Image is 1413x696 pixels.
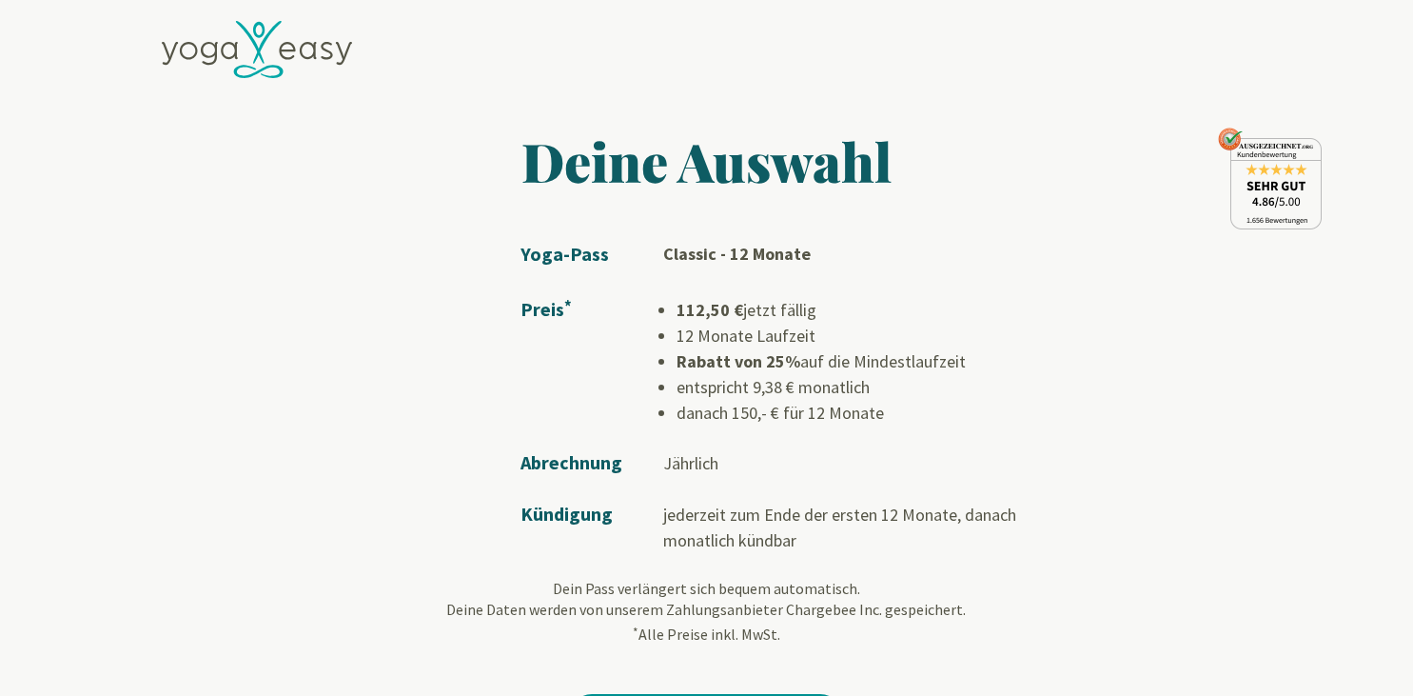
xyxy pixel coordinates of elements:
[1218,128,1322,229] img: ausgezeichnet_seal.png
[677,297,1034,323] li: jetzt fällig
[663,426,1034,477] td: Jährlich
[677,350,800,372] b: Rabatt von 25%
[677,374,1034,400] li: entspricht 9,38 € monatlich
[663,240,1034,268] td: Classic - 12 Monate
[363,578,1051,646] p: Dein Pass verlängert sich bequem automatisch. Deine Daten werden von unserem Zahlungsanbieter Cha...
[677,323,1034,348] li: 12 Monate Laufzeit
[520,477,663,553] td: Kündigung
[520,426,663,477] td: Abrechnung
[677,348,1034,374] li: auf die Mindestlaufzeit
[677,400,1034,426] li: danach 150,- € für 12 Monate
[520,240,663,268] td: Yoga-Pass
[363,128,1051,194] h1: Deine Auswahl
[677,299,743,321] b: 112,50 €
[663,477,1034,553] td: jederzeit zum Ende der ersten 12 Monate, danach monatlich kündbar
[520,268,663,426] td: Preis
